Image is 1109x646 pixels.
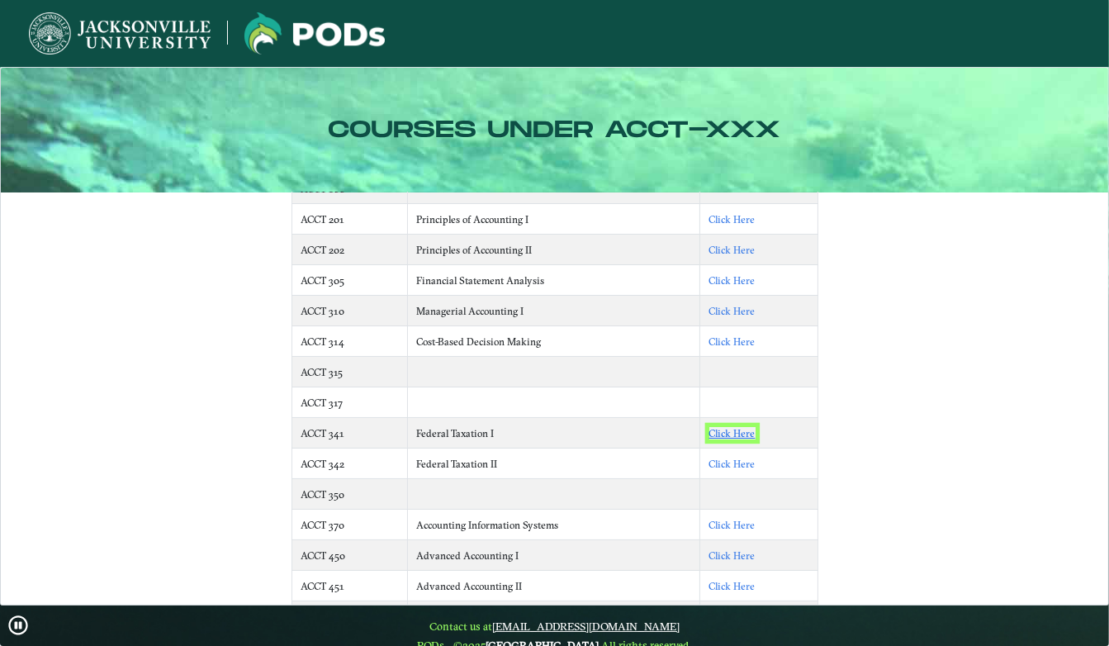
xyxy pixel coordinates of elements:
[709,458,756,470] a: Click Here
[709,519,756,531] a: Click Here
[408,601,700,632] td: Auditing
[291,204,408,235] td: ACCT 201
[29,12,211,55] img: Jacksonville University logo
[244,12,385,55] img: Jacksonville University logo
[408,265,700,296] td: Financial Statement Analysis
[709,427,756,439] a: Click Here
[492,620,680,633] a: [EMAIL_ADDRESS][DOMAIN_NAME]
[408,204,700,235] td: Principles of Accounting I
[291,540,408,571] td: ACCT 450
[291,265,408,296] td: ACCT 305
[709,244,756,256] a: Click Here
[709,580,756,592] a: Click Here
[408,571,700,601] td: Advanced Accounting II
[291,235,408,265] td: ACCT 202
[291,449,408,479] td: ACCT 342
[291,296,408,326] td: ACCT 310
[408,296,700,326] td: Managerial Accounting I
[408,326,700,357] td: Cost-Based Decision Making
[291,418,408,449] td: ACCT 341
[418,620,692,633] span: Contact us at
[709,274,756,287] a: Click Here
[16,116,1094,145] h2: Courses under acct-xxx
[709,305,756,317] a: Click Here
[709,335,756,348] a: Click Here
[709,213,756,226] a: Click Here
[291,479,408,510] td: ACCT 350
[408,510,700,540] td: Accounting Information Systems
[291,357,408,387] td: ACCT 315
[408,540,700,571] td: Advanced Accounting I
[291,387,408,418] td: ACCT 317
[709,549,756,562] a: Click Here
[291,326,408,357] td: ACCT 314
[408,235,700,265] td: Principles of Accounting II
[408,418,700,449] td: Federal Taxation I
[291,571,408,601] td: ACCT 451
[291,510,408,540] td: ACCT 370
[408,449,700,479] td: Federal Taxation II
[291,601,408,632] td: ACCT 453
